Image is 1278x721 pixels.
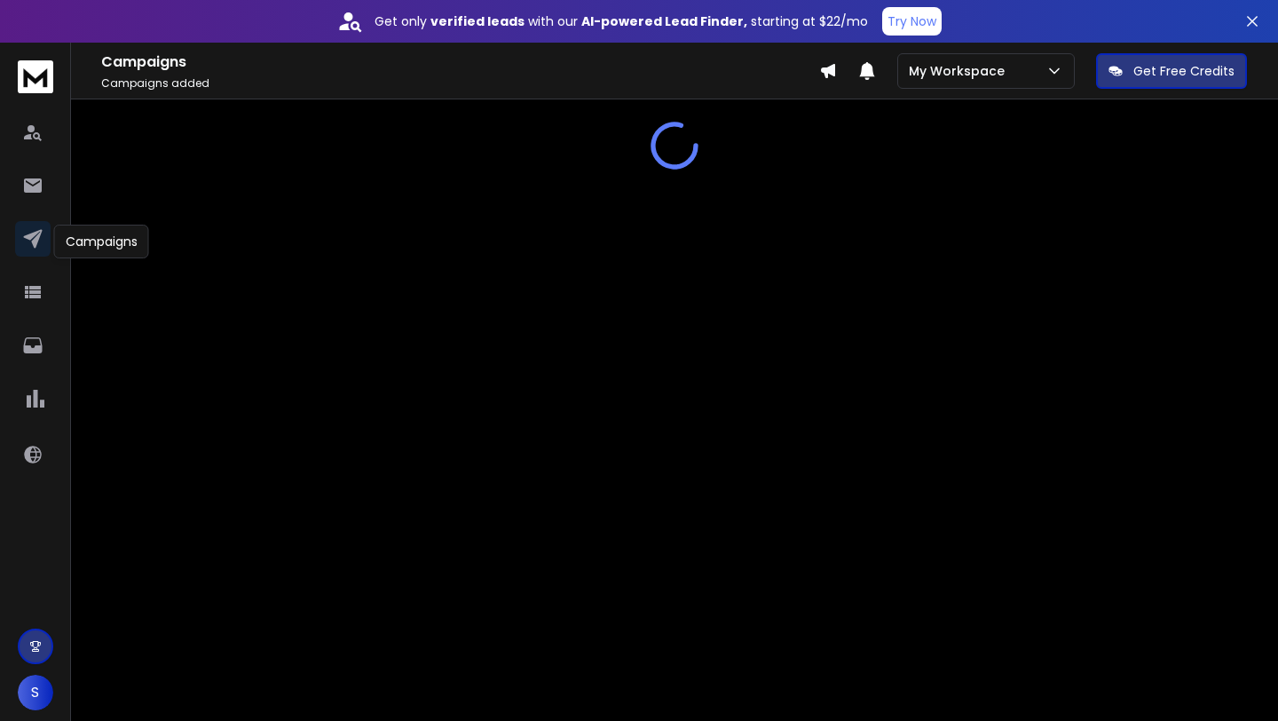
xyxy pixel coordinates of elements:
div: Campaigns [54,225,149,258]
button: Get Free Credits [1096,53,1247,89]
img: logo [18,60,53,93]
p: Campaigns added [101,76,819,91]
p: Get only with our starting at $22/mo [375,12,868,30]
p: My Workspace [909,62,1012,80]
p: Get Free Credits [1133,62,1235,80]
strong: AI-powered Lead Finder, [581,12,747,30]
button: S [18,675,53,710]
button: Try Now [882,7,942,36]
strong: verified leads [430,12,525,30]
p: Try Now [887,12,936,30]
h1: Campaigns [101,51,819,73]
